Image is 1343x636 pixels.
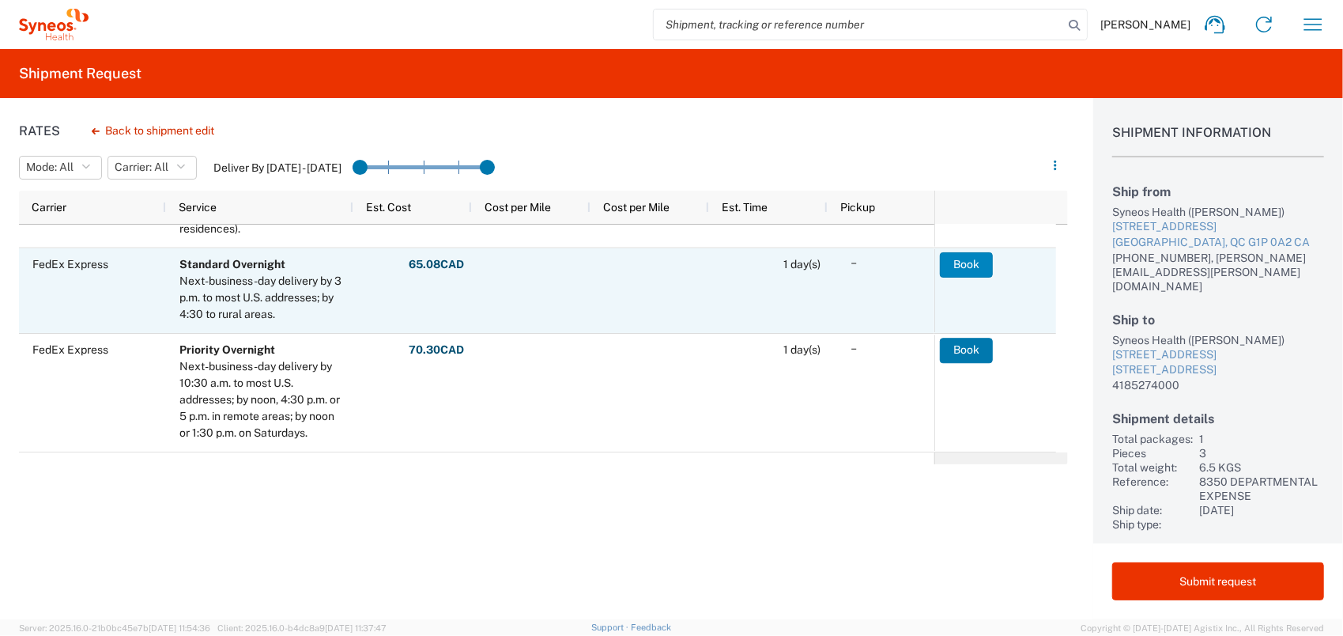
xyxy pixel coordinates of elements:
[940,338,993,363] button: Book
[1112,184,1324,199] h2: Ship from
[1112,503,1193,517] div: Ship date:
[32,343,108,356] span: FedEx Express
[1112,235,1324,251] div: [GEOGRAPHIC_DATA], QC G1P 0A2 CA
[179,258,285,271] b: Standard Overnight
[108,156,197,180] button: Carrier: All
[1112,517,1193,532] div: Ship type:
[217,623,387,633] span: Client: 2025.16.0-b4dc8a9
[19,156,102,180] button: Mode: All
[1100,17,1190,32] span: [PERSON_NAME]
[1112,460,1193,475] div: Total weight:
[408,338,465,363] button: 70.30CAD
[179,343,275,356] b: Priority Overnight
[1112,562,1324,600] button: Submit request
[366,201,411,214] span: Est. Cost
[783,258,821,271] span: 1 day(s)
[631,623,671,632] a: Feedback
[115,160,168,175] span: Carrier: All
[603,201,670,214] span: Cost per Mile
[1112,378,1324,392] div: 4185274000
[1081,621,1324,635] span: Copyright © [DATE]-[DATE] Agistix Inc., All Rights Reserved
[79,117,227,145] button: Back to shipment edit
[1199,475,1324,503] div: 8350 DEPARTMENTAL EXPENSE
[840,201,875,214] span: Pickup
[1112,251,1324,293] div: [PHONE_NUMBER], [PERSON_NAME][EMAIL_ADDRESS][PERSON_NAME][DOMAIN_NAME]
[1112,446,1193,460] div: Pieces
[1112,125,1324,157] h1: Shipment Information
[654,9,1063,40] input: Shipment, tracking or reference number
[179,201,217,214] span: Service
[1112,333,1324,347] div: Syneos Health ([PERSON_NAME])
[1112,347,1324,378] a: [STREET_ADDRESS][STREET_ADDRESS]
[19,123,60,138] h1: Rates
[149,623,210,633] span: [DATE] 11:54:36
[1112,362,1324,378] div: [STREET_ADDRESS]
[408,252,465,278] button: 65.08CAD
[1112,411,1324,426] h2: Shipment details
[1112,205,1324,219] div: Syneos Health ([PERSON_NAME])
[783,343,821,356] span: 1 day(s)
[1112,219,1324,235] div: [STREET_ADDRESS]
[722,201,768,214] span: Est. Time
[26,160,74,175] span: Mode: All
[1199,460,1324,475] div: 6.5 KGS
[179,358,346,441] div: Next-business-day delivery by 10:30 a.m. to most U.S. addresses; by noon, 4:30 p.m. or 5 p.m. in ...
[409,257,464,272] strong: 65.08 CAD
[32,201,66,214] span: Carrier
[1112,432,1193,446] div: Total packages:
[1112,312,1324,327] h2: Ship to
[179,273,346,323] div: Next-business-day delivery by 3 p.m. to most U.S. addresses; by 4:30 to rural areas.
[325,623,387,633] span: [DATE] 11:37:47
[19,623,210,633] span: Server: 2025.16.0-21b0bc45e7b
[1199,432,1324,446] div: 1
[1112,475,1193,503] div: Reference:
[32,258,108,271] span: FedEx Express
[485,201,551,214] span: Cost per Mile
[409,343,464,358] strong: 70.30 CAD
[1112,347,1324,363] div: [STREET_ADDRESS]
[179,187,346,237] div: By 4:30 p.m. in 2 business days to most areas (by 7 p.m. to residences).
[1199,503,1324,517] div: [DATE]
[19,64,141,83] h2: Shipment Request
[1112,219,1324,250] a: [STREET_ADDRESS][GEOGRAPHIC_DATA], QC G1P 0A2 CA
[940,252,993,278] button: Book
[213,161,341,175] label: Deliver By [DATE] - [DATE]
[1199,446,1324,460] div: 3
[591,623,631,632] a: Support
